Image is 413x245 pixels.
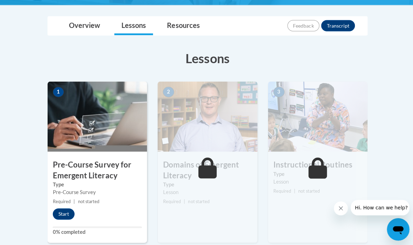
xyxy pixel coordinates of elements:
[162,86,173,97] span: 2
[272,177,360,185] div: Lesson
[267,158,366,169] h3: Instructional Routines
[385,217,407,239] iframe: Button to launch messaging window
[286,20,318,31] button: Feedback
[293,187,294,193] span: |
[52,207,74,218] button: Start
[267,81,366,151] img: Course Image
[162,187,251,195] div: Lesson
[187,198,209,203] span: not started
[52,198,70,203] span: Required
[52,180,141,187] label: Type
[52,187,141,195] div: Pre-Course Survey
[47,49,366,67] h3: Lessons
[272,187,290,193] span: Required
[272,169,360,177] label: Type
[320,20,353,31] button: Transcript
[114,16,152,35] a: Lessons
[52,227,141,235] label: 0% completed
[77,198,99,203] span: not started
[52,86,64,97] span: 1
[162,180,251,187] label: Type
[349,199,407,214] iframe: Message from company
[297,187,318,193] span: not started
[73,198,75,203] span: |
[183,198,184,203] span: |
[159,16,206,35] a: Resources
[272,86,283,97] span: 3
[162,198,180,203] span: Required
[47,158,146,180] h3: Pre-Course Survey for Emergent Literacy
[157,158,256,180] h3: Domains of Emergent Literacy
[47,81,146,151] img: Course Image
[62,16,107,35] a: Overview
[332,200,346,214] iframe: Close message
[157,81,256,151] img: Course Image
